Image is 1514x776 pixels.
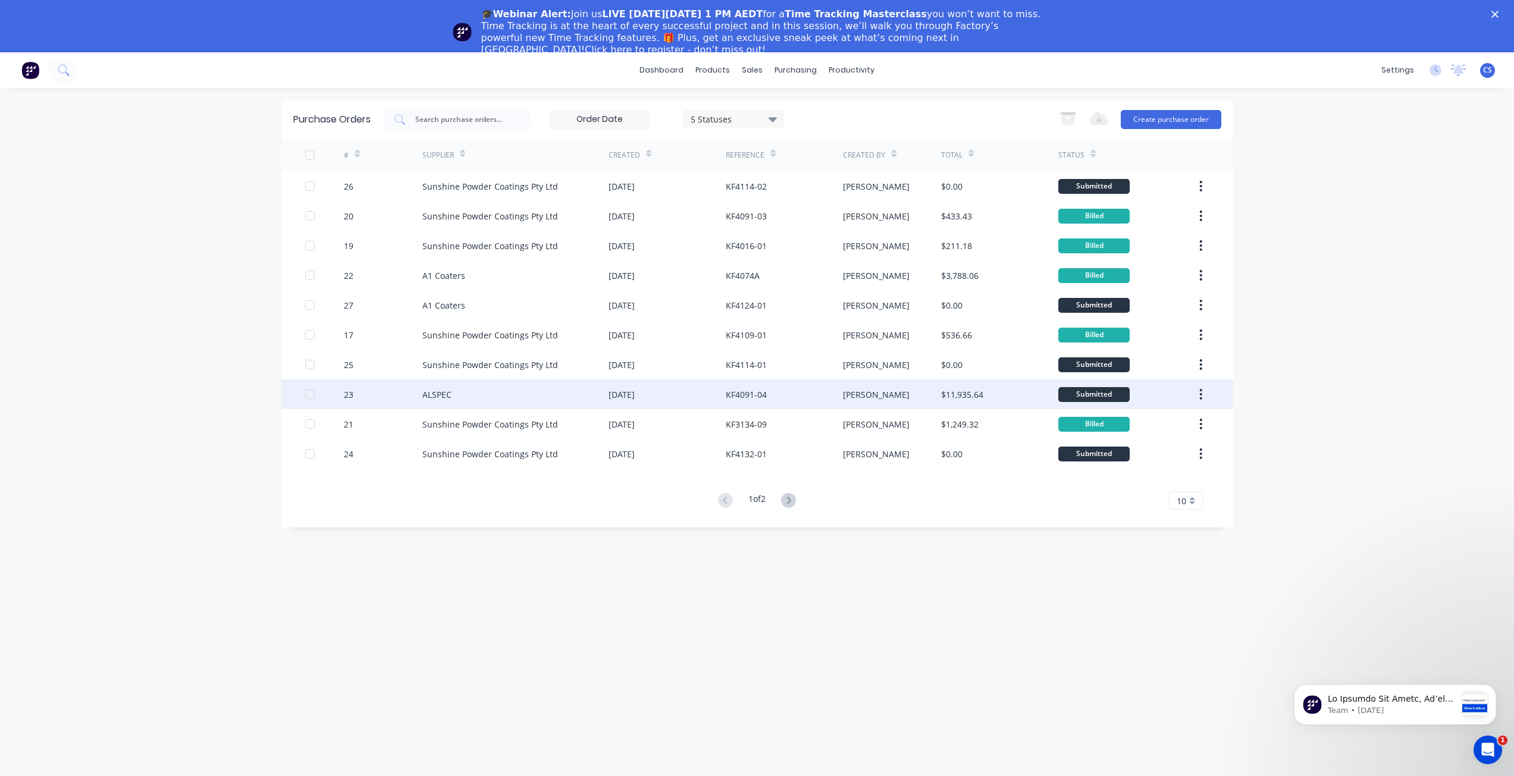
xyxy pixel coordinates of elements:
div: Sunshine Powder Coatings Pty Ltd [422,180,558,193]
div: Close [1491,11,1503,18]
div: 17 [344,329,353,341]
div: $3,788.06 [941,269,979,282]
div: A1 Coaters [422,299,465,312]
div: $11,935.64 [941,388,983,401]
input: Search purchase orders... [414,114,513,125]
div: [DATE] [609,299,635,312]
div: [DATE] [609,210,635,222]
b: LIVE [DATE][DATE] 1 PM AEDT [602,8,763,20]
div: Billed [1058,209,1130,224]
div: Submitted [1058,179,1130,194]
a: dashboard [634,61,689,79]
div: KF4132-01 [726,448,767,460]
div: [PERSON_NAME] [843,180,910,193]
div: $536.66 [941,329,972,341]
div: KF4091-04 [726,388,767,401]
div: Sunshine Powder Coatings Pty Ltd [422,448,558,460]
div: 25 [344,359,353,371]
div: Submitted [1058,298,1130,313]
div: $0.00 [941,180,963,193]
div: KF4016-01 [726,240,767,252]
div: $433.43 [941,210,972,222]
p: Message from Team, sent 2w ago [52,45,180,55]
div: Reference [726,150,764,161]
div: [PERSON_NAME] [843,418,910,431]
span: 10 [1177,495,1186,507]
div: purchasing [769,61,823,79]
img: Factory [21,61,39,79]
button: Create purchase order [1121,110,1221,129]
div: $211.18 [941,240,972,252]
b: Time Tracking Masterclass [785,8,927,20]
div: [PERSON_NAME] [843,388,910,401]
div: [PERSON_NAME] [843,269,910,282]
a: Click here to register - don’t miss out! [585,44,766,55]
div: [PERSON_NAME] [843,329,910,341]
div: # [344,150,349,161]
div: productivity [823,61,880,79]
div: [DATE] [609,329,635,341]
div: [DATE] [609,359,635,371]
div: [PERSON_NAME] [843,448,910,460]
div: [DATE] [609,448,635,460]
div: Status [1058,150,1084,161]
div: Supplier [422,150,454,161]
div: [DATE] [609,388,635,401]
div: Sunshine Powder Coatings Pty Ltd [422,329,558,341]
span: 1 [1498,736,1507,745]
div: Sunshine Powder Coatings Pty Ltd [422,418,558,431]
div: products [689,61,736,79]
div: KF4109-01 [726,329,767,341]
span: Lo Ipsumdo Sit Ametc, Ad’el seddoe tem inci utlabore etdolor magnaaliq en admi veni quisnost exe ... [52,33,178,717]
div: 24 [344,448,353,460]
div: [DATE] [609,418,635,431]
div: KF4124-01 [726,299,767,312]
div: Created By [843,150,885,161]
div: KF4074A [726,269,760,282]
div: 5 Statuses [691,112,776,125]
div: Billed [1058,417,1130,432]
div: $0.00 [941,359,963,371]
div: [DATE] [609,180,635,193]
div: Billed [1058,238,1130,253]
div: $0.00 [941,448,963,460]
div: sales [736,61,769,79]
div: [DATE] [609,269,635,282]
span: CS [1483,65,1492,76]
div: Submitted [1058,447,1130,461]
div: $0.00 [941,299,963,312]
div: Billed [1058,268,1130,283]
div: 26 [344,180,353,193]
div: 23 [344,388,353,401]
div: ALSPEC [422,388,452,401]
b: 🎓Webinar Alert: [481,8,571,20]
div: Sunshine Powder Coatings Pty Ltd [422,359,558,371]
div: [PERSON_NAME] [843,359,910,371]
div: KF4091-03 [726,210,767,222]
div: Created [609,150,640,161]
div: [PERSON_NAME] [843,240,910,252]
div: 1 of 2 [748,492,766,510]
div: [DATE] [609,240,635,252]
div: Join us for a you won’t want to miss. Time Tracking is at the heart of every successful project a... [481,8,1043,56]
div: Purchase Orders [293,112,371,127]
input: Order Date [550,111,650,128]
div: settings [1375,61,1420,79]
img: Profile image for Team [453,23,472,42]
div: A1 Coaters [422,269,465,282]
div: 22 [344,269,353,282]
div: KF4114-01 [726,359,767,371]
div: Sunshine Powder Coatings Pty Ltd [422,240,558,252]
div: Total [941,150,963,161]
div: KF3134-09 [726,418,767,431]
div: 20 [344,210,353,222]
iframe: Intercom live chat [1474,736,1502,764]
div: 19 [344,240,353,252]
iframe: Intercom notifications message [1276,661,1514,744]
div: KF4114-02 [726,180,767,193]
div: Sunshine Powder Coatings Pty Ltd [422,210,558,222]
div: Submitted [1058,357,1130,372]
div: 27 [344,299,353,312]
